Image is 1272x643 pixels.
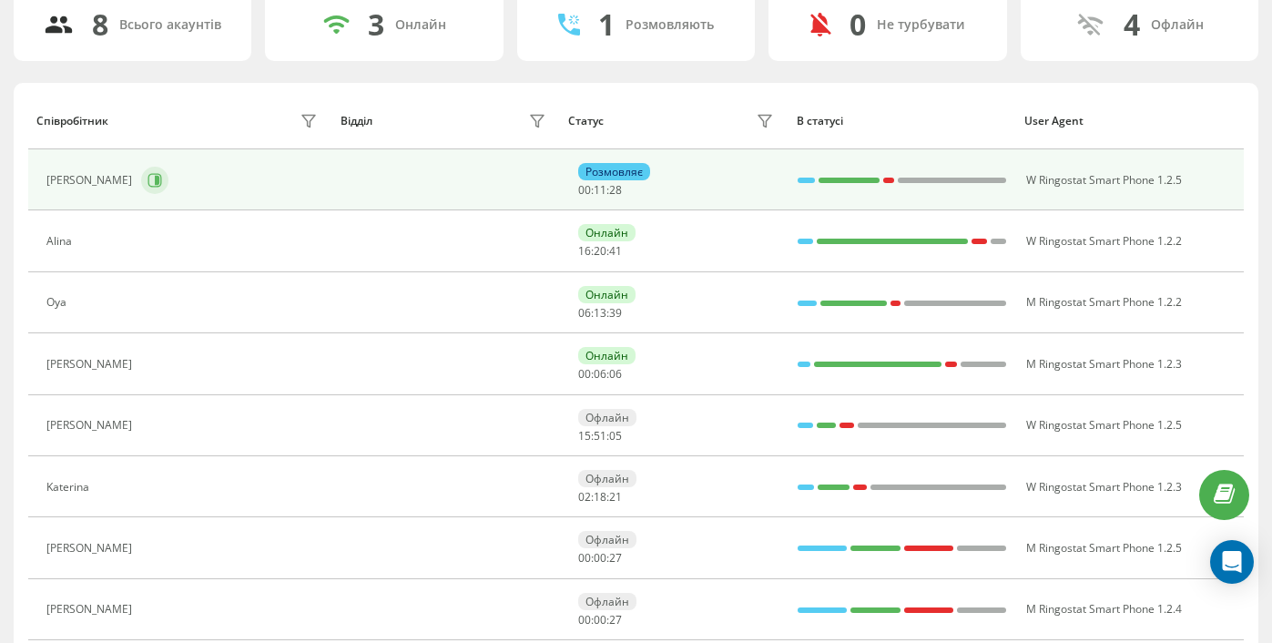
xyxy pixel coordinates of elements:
span: 00 [578,366,591,382]
div: User Agent [1024,115,1235,128]
div: [PERSON_NAME] [46,358,137,371]
span: W Ringostat Smart Phone 1.2.5 [1026,417,1182,433]
span: 02 [578,489,591,505]
span: M Ringostat Smart Phone 1.2.4 [1026,601,1182,617]
div: [PERSON_NAME] [46,603,137,616]
div: 8 [92,7,108,42]
div: Офлайн [578,593,636,610]
div: Офлайн [1151,17,1204,33]
div: [PERSON_NAME] [46,419,137,432]
div: [PERSON_NAME] [46,174,137,187]
div: : : [578,430,622,443]
div: Онлайн [578,224,636,241]
div: Відділ [341,115,372,128]
div: Alina [46,235,76,248]
span: 06 [578,305,591,321]
span: 28 [609,182,622,198]
div: : : [578,245,622,258]
div: Співробітник [36,115,108,128]
div: Open Intercom Messenger [1210,540,1254,584]
span: 00 [594,550,606,566]
span: 13 [594,305,606,321]
span: 51 [594,428,606,444]
span: 00 [578,612,591,628]
span: 39 [609,305,622,321]
span: W Ringostat Smart Phone 1.2.3 [1026,479,1182,495]
span: 27 [609,612,622,628]
div: 0 [850,7,866,42]
div: Не турбувати [877,17,965,33]
span: M Ringostat Smart Phone 1.2.2 [1026,294,1182,310]
div: Офлайн [578,470,636,487]
div: Oya [46,296,71,309]
div: Розмовляють [626,17,714,33]
span: 27 [609,550,622,566]
span: M Ringostat Smart Phone 1.2.3 [1026,356,1182,372]
div: Розмовляє [578,163,650,180]
div: 1 [598,7,615,42]
span: 15 [578,428,591,444]
span: 05 [609,428,622,444]
div: В статусі [797,115,1007,128]
div: Офлайн [578,409,636,426]
div: : : [578,307,622,320]
div: : : [578,368,622,381]
span: 06 [609,366,622,382]
span: 06 [594,366,606,382]
span: W Ringostat Smart Phone 1.2.5 [1026,172,1182,188]
div: Всього акаунтів [119,17,221,33]
div: Онлайн [578,347,636,364]
span: W Ringostat Smart Phone 1.2.2 [1026,233,1182,249]
div: Офлайн [578,531,636,548]
span: 16 [578,243,591,259]
div: : : [578,184,622,197]
div: Статус [568,115,604,128]
div: : : [578,491,622,504]
div: [PERSON_NAME] [46,542,137,555]
div: 4 [1124,7,1140,42]
span: 00 [578,550,591,566]
span: 41 [609,243,622,259]
span: 11 [594,182,606,198]
div: Онлайн [578,286,636,303]
span: 20 [594,243,606,259]
div: Katerina [46,481,94,494]
span: 18 [594,489,606,505]
span: 00 [578,182,591,198]
div: : : [578,614,622,627]
span: 21 [609,489,622,505]
span: M Ringostat Smart Phone 1.2.5 [1026,540,1182,556]
span: 00 [594,612,606,628]
div: Онлайн [395,17,446,33]
div: : : [578,552,622,565]
div: 3 [368,7,384,42]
